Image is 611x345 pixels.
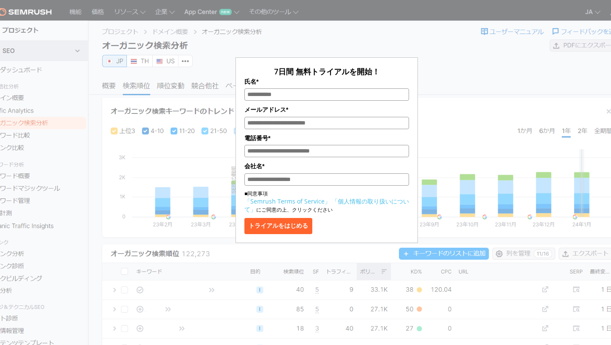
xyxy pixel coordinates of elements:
a: 「個人情報の取り扱いについて」 [244,197,409,213]
label: 電話番号* [244,133,409,143]
span: 7日間 無料トライアルを開始！ [274,66,380,76]
button: トライアルをはじめる [244,218,312,234]
p: ■同意事項 にご同意の上、クリックください [244,190,409,214]
a: 「Semrush Terms of Service」 [244,197,331,205]
label: メールアドレス* [244,105,409,114]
